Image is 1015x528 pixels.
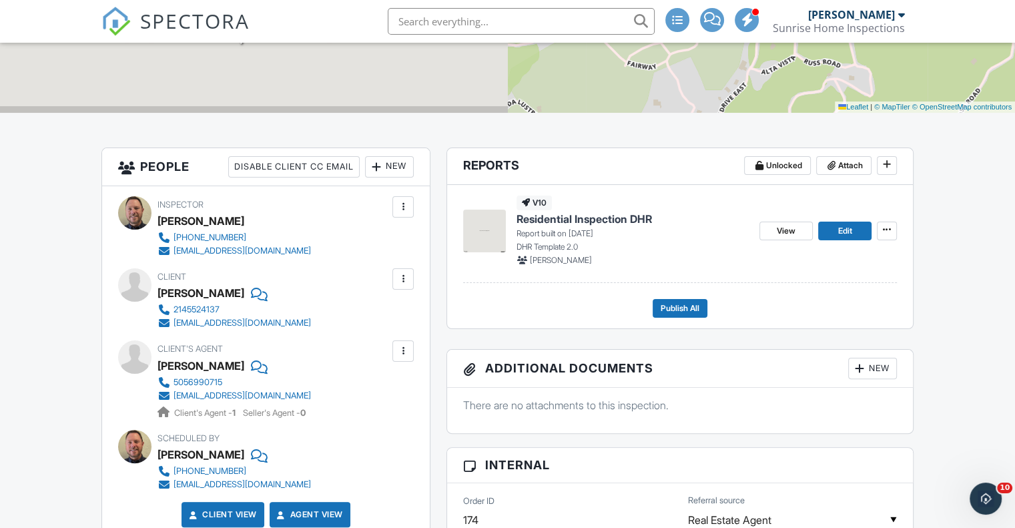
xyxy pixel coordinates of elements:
label: Order ID [463,495,494,507]
a: [EMAIL_ADDRESS][DOMAIN_NAME] [157,478,311,491]
a: [EMAIL_ADDRESS][DOMAIN_NAME] [157,389,311,403]
a: © OpenStreetMap contributors [912,103,1012,111]
a: Agent View [274,508,343,521]
div: Disable Client CC Email [228,156,360,178]
span: Inspector [157,200,204,210]
div: [EMAIL_ADDRESS][DOMAIN_NAME] [174,246,311,256]
h3: People [102,148,430,186]
a: Client View [186,508,257,521]
span: Client [157,272,186,282]
div: [PERSON_NAME] [808,8,895,21]
div: New [365,156,414,178]
div: [PHONE_NUMBER] [174,232,246,243]
span: Scheduled By [157,433,220,443]
div: [PERSON_NAME] [157,211,244,231]
a: 2145524137 [157,303,311,316]
a: [PHONE_NUMBER] [157,465,311,478]
span: Seller's Agent - [243,408,306,418]
div: 5056990715 [174,377,222,388]
span: 10 [997,483,1012,493]
a: [PHONE_NUMBER] [157,231,311,244]
span: Client's Agent [157,344,223,354]
iframe: Intercom live chat [970,483,1002,515]
img: The Best Home Inspection Software - Spectora [101,7,131,36]
a: [EMAIL_ADDRESS][DOMAIN_NAME] [157,244,311,258]
a: © MapTiler [874,103,910,111]
a: [EMAIL_ADDRESS][DOMAIN_NAME] [157,316,311,330]
div: [EMAIL_ADDRESS][DOMAIN_NAME] [174,479,311,490]
div: [PERSON_NAME] [157,445,244,465]
div: [EMAIL_ADDRESS][DOMAIN_NAME] [174,318,311,328]
a: 5056990715 [157,376,311,389]
a: SPECTORA [101,18,250,46]
div: [PERSON_NAME] [157,283,244,303]
h3: Additional Documents [447,350,913,388]
div: [EMAIL_ADDRESS][DOMAIN_NAME] [174,390,311,401]
span: | [870,103,872,111]
input: Search everything... [388,8,655,35]
div: New [848,358,897,379]
div: [PHONE_NUMBER] [174,466,246,477]
strong: 1 [232,408,236,418]
div: Sunrise Home Inspections [773,21,905,35]
a: [PERSON_NAME] [157,356,244,376]
div: 2145524137 [174,304,220,315]
span: SPECTORA [140,7,250,35]
p: There are no attachments to this inspection. [463,398,897,413]
a: Leaflet [838,103,868,111]
strong: 0 [300,408,306,418]
span: Client's Agent - [174,408,238,418]
h3: Internal [447,448,913,483]
label: Referral source [688,495,745,507]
